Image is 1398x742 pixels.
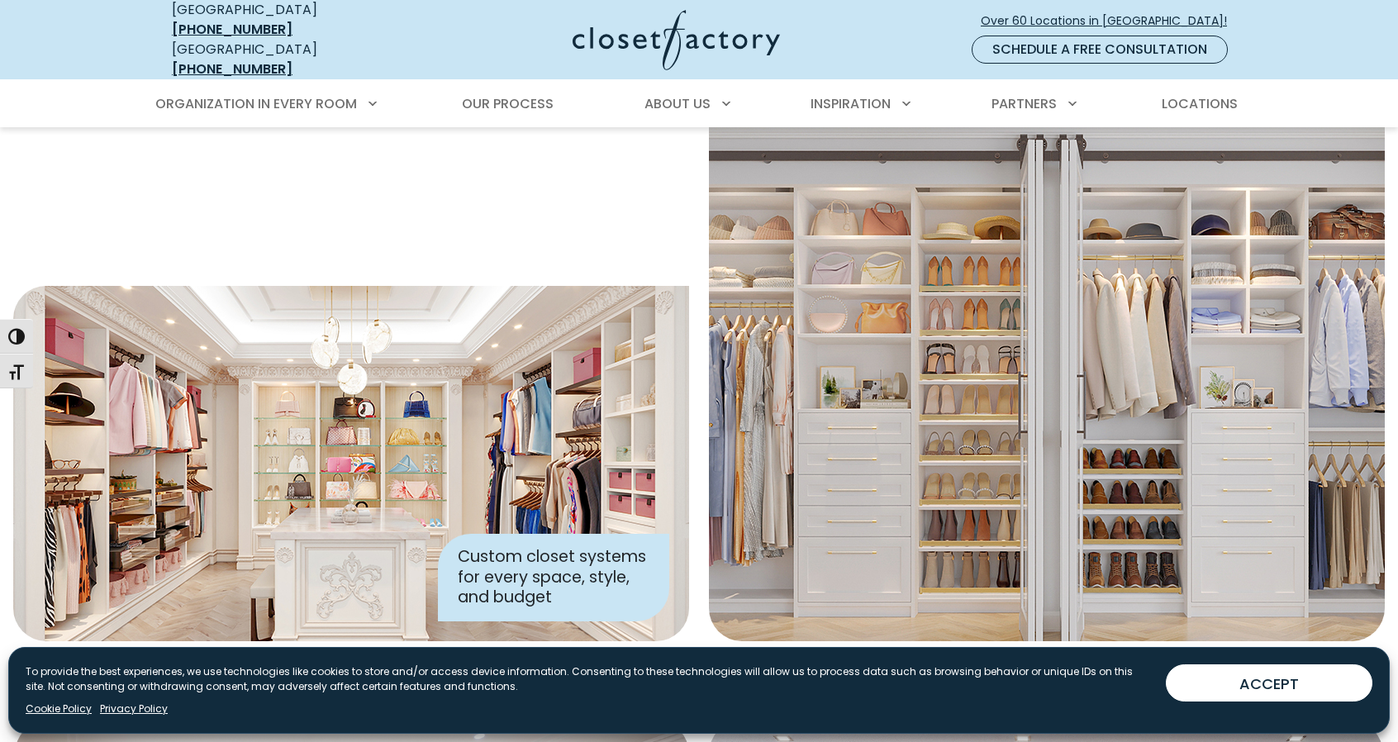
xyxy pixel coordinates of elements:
a: Over 60 Locations in [GEOGRAPHIC_DATA]! [980,7,1241,36]
span: Over 60 Locations in [GEOGRAPHIC_DATA]! [981,12,1240,30]
span: Partners [991,94,1057,113]
button: ACCEPT [1166,664,1372,702]
span: About Us [644,94,711,113]
span: Locations [1162,94,1238,113]
a: Cookie Policy [26,702,92,716]
div: Custom closet systems for every space, style, and budget [438,534,669,621]
a: [PHONE_NUMBER] [172,20,292,39]
div: [GEOGRAPHIC_DATA] [172,40,411,79]
a: Privacy Policy [100,702,168,716]
img: Closet Factory designed closet [13,286,689,641]
img: Closet Factory Logo [573,10,780,70]
a: Schedule a Free Consultation [972,36,1228,64]
nav: Primary Menu [144,81,1254,127]
a: [PHONE_NUMBER] [172,59,292,78]
span: Organization in Every Room [155,94,357,113]
p: To provide the best experiences, we use technologies like cookies to store and/or access device i... [26,664,1153,694]
span: Inspiration [811,94,891,113]
span: Our Process [462,94,554,113]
